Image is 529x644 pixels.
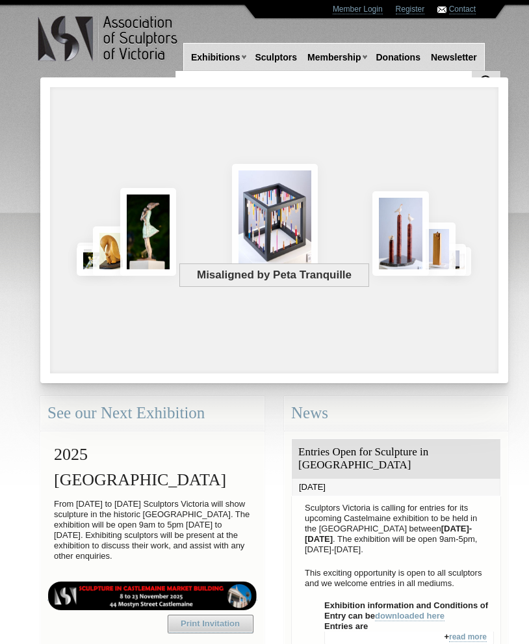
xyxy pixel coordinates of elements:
img: Connection [120,188,176,275]
div: Entries Open for Sculpture in [GEOGRAPHIC_DATA] [292,439,500,479]
a: Print Invitation [168,615,253,633]
a: Sculptors [250,46,302,70]
a: read more [449,632,487,642]
a: Donations [370,46,425,70]
a: Newsletter [426,46,482,70]
img: logo.png [37,13,180,64]
a: Exhibitions [186,46,245,70]
div: News [284,396,508,431]
strong: [DATE]-[DATE] [305,524,472,544]
img: Contact ASV [437,7,446,13]
img: Misaligned [232,164,318,276]
img: Rising Tides [372,191,428,276]
p: This exciting opportunity is open to all sculptors and we welcome entries in all mediums. [298,565,494,592]
strong: Exhibition information and Conditions of Entry can be [324,600,488,621]
p: Sculptors Victoria is calling for entries for its upcoming Castelmaine exhibition to be held in t... [298,500,494,558]
a: Member Login [333,5,383,14]
img: Search [478,74,494,90]
a: Register [396,5,425,14]
a: downloaded here [375,611,445,621]
a: Membership [302,46,366,70]
div: See our Next Exhibition [40,396,264,431]
a: Contact [449,5,476,14]
div: [DATE] [292,479,500,496]
p: From [DATE] to [DATE] Sculptors Victoria will show sculpture in the historic [GEOGRAPHIC_DATA]. T... [47,496,257,565]
span: Misaligned by Peta Tranquille [179,263,368,287]
h2: 2025 [GEOGRAPHIC_DATA] [47,438,257,496]
img: castlemaine-ldrbd25v2.png [47,582,257,611]
img: Little Frog. Big Climb [419,222,456,276]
